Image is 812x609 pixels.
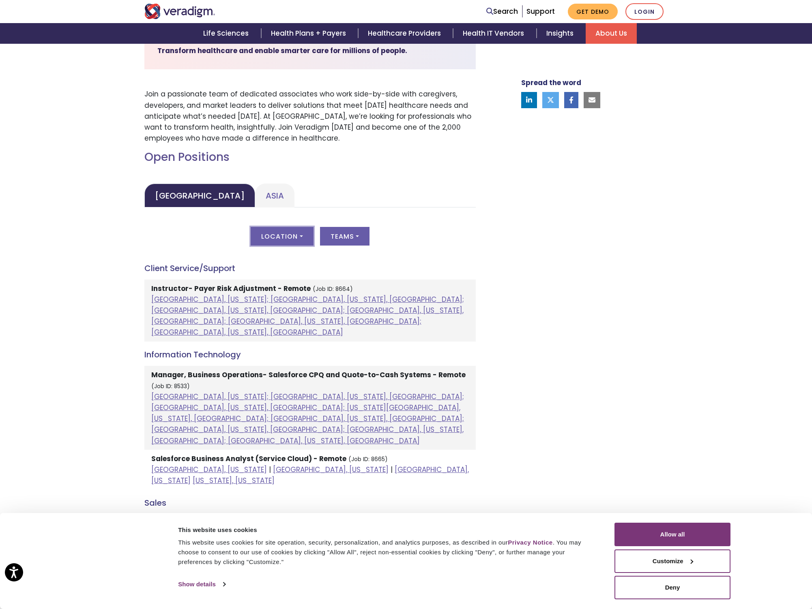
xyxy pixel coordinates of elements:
[348,455,388,463] small: (Job ID: 8665)
[151,284,311,293] strong: Instructor- Payer Risk Adjustment - Remote
[625,3,664,20] a: Login
[193,476,275,485] a: [US_STATE], [US_STATE]
[486,6,518,17] a: Search
[151,454,346,464] strong: Salesforce Business Analyst (Service Cloud) - Remote
[526,6,555,16] a: Support
[255,184,294,207] a: Asia
[178,525,596,535] div: This website uses cookies
[178,538,596,567] div: This website uses cookies for site operation, security, personalization, and analytics purposes, ...
[358,23,453,44] a: Healthcare Providers
[144,350,476,359] h4: Information Technology
[313,285,353,293] small: (Job ID: 8664)
[453,23,536,44] a: Health IT Vendors
[614,523,730,546] button: Allow all
[151,382,190,390] small: (Job ID: 8533)
[178,578,225,590] a: Show details
[251,227,313,246] button: Location
[151,465,267,474] a: [GEOGRAPHIC_DATA], [US_STATE]
[144,150,476,164] h2: Open Positions
[320,227,369,246] button: Teams
[614,549,730,573] button: Customize
[151,392,464,446] a: [GEOGRAPHIC_DATA], [US_STATE]; [GEOGRAPHIC_DATA], [US_STATE], [GEOGRAPHIC_DATA]; [GEOGRAPHIC_DATA...
[568,4,618,19] a: Get Demo
[151,295,464,338] a: [GEOGRAPHIC_DATA], [US_STATE]; [GEOGRAPHIC_DATA], [US_STATE], [GEOGRAPHIC_DATA]; [GEOGRAPHIC_DATA...
[144,89,476,144] p: Join a passionate team of dedicated associates who work side-by-side with caregivers, developers,...
[537,23,586,44] a: Insights
[144,184,255,207] a: [GEOGRAPHIC_DATA]
[261,23,358,44] a: Health Plans + Payers
[193,23,261,44] a: Life Sciences
[144,4,215,19] img: Veradigm logo
[144,263,476,273] h4: Client Service/Support
[157,46,407,56] strong: Transform healthcare and enable smarter care for millions of people.
[391,465,393,474] span: |
[273,465,389,474] a: [GEOGRAPHIC_DATA], [US_STATE]
[586,23,637,44] a: About Us
[269,465,271,474] span: |
[521,78,581,88] strong: Spread the word
[144,498,476,508] h4: Sales
[614,576,730,599] button: Deny
[151,370,466,380] strong: Manager, Business Operations- Salesforce CPQ and Quote-to-Cash Systems - Remote
[508,539,552,546] a: Privacy Notice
